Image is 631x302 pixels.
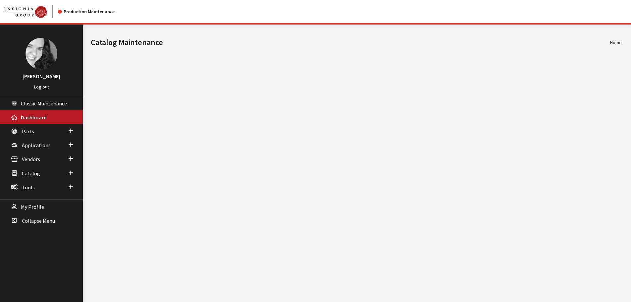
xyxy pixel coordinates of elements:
[21,100,67,107] span: Classic Maintenance
[4,6,47,18] img: Catalog Maintenance
[4,5,58,18] a: Insignia Group logo
[22,156,40,163] span: Vendors
[21,114,47,121] span: Dashboard
[26,38,57,70] img: Khrystal Dorton
[34,84,49,90] a: Log out
[22,170,40,177] span: Catalog
[22,128,34,135] span: Parts
[22,142,51,149] span: Applications
[58,8,115,15] div: Production Maintenance
[7,72,76,80] h3: [PERSON_NAME]
[22,184,35,191] span: Tools
[22,217,55,224] span: Collapse Menu
[610,39,622,46] li: Home
[91,36,610,48] h1: Catalog Maintenance
[21,204,44,210] span: My Profile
